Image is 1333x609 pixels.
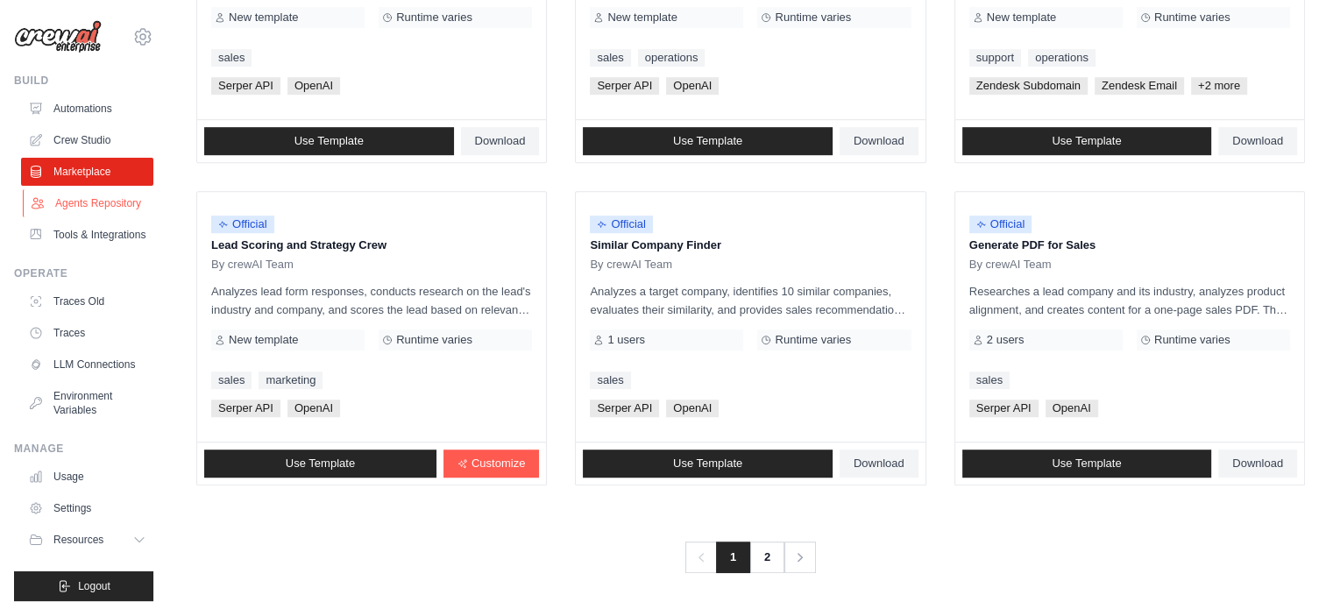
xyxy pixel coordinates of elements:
span: Use Template [1052,134,1121,148]
a: Environment Variables [21,382,153,424]
a: Marketplace [21,158,153,186]
span: Runtime varies [396,11,472,25]
span: New template [229,11,298,25]
span: Runtime varies [396,333,472,347]
span: Official [969,216,1032,233]
p: Analyzes a target company, identifies 10 similar companies, evaluates their similarity, and provi... [590,282,911,319]
a: Traces Old [21,287,153,315]
img: Logo [14,20,102,53]
span: By crewAI Team [969,258,1052,272]
span: Serper API [211,77,280,95]
span: Official [590,216,653,233]
a: Download [461,127,540,155]
span: Serper API [211,400,280,417]
span: Use Template [294,134,364,148]
span: 1 [716,542,750,573]
span: Runtime varies [1154,333,1230,347]
span: OpenAI [287,77,340,95]
span: Use Template [673,134,742,148]
span: Runtime varies [1154,11,1230,25]
span: New template [987,11,1056,25]
a: sales [590,372,630,389]
span: Download [854,134,904,148]
a: Use Template [962,450,1212,478]
span: Resources [53,533,103,547]
a: Use Template [583,450,833,478]
span: Serper API [969,400,1039,417]
span: Zendesk Email [1095,77,1184,95]
span: Official [211,216,274,233]
a: Use Template [204,127,454,155]
p: Analyzes lead form responses, conducts research on the lead's industry and company, and scores th... [211,282,532,319]
span: Runtime varies [775,11,851,25]
span: OpenAI [1046,400,1098,417]
span: OpenAI [666,77,719,95]
span: Zendesk Subdomain [969,77,1088,95]
div: Operate [14,266,153,280]
span: Logout [78,579,110,593]
button: Resources [21,526,153,554]
span: Use Template [673,457,742,471]
span: +2 more [1191,77,1247,95]
span: By crewAI Team [590,258,672,272]
a: Settings [21,494,153,522]
span: Download [1232,134,1283,148]
nav: Pagination [685,542,816,573]
a: Automations [21,95,153,123]
span: Download [475,134,526,148]
span: Use Template [1052,457,1121,471]
a: Download [1218,127,1297,155]
a: operations [1028,49,1095,67]
a: LLM Connections [21,351,153,379]
a: Traces [21,319,153,347]
span: Runtime varies [775,333,851,347]
p: Similar Company Finder [590,237,911,254]
a: Use Template [583,127,833,155]
a: operations [638,49,705,67]
p: Generate PDF for Sales [969,237,1290,254]
a: sales [211,372,252,389]
a: sales [969,372,1010,389]
span: OpenAI [666,400,719,417]
a: Agents Repository [23,189,155,217]
span: Serper API [590,77,659,95]
span: Serper API [590,400,659,417]
span: 2 users [987,333,1025,347]
span: Download [1232,457,1283,471]
p: Researches a lead company and its industry, analyzes product alignment, and creates content for a... [969,282,1290,319]
span: Customize [472,457,525,471]
a: marketing [259,372,323,389]
a: Tools & Integrations [21,221,153,249]
div: Build [14,74,153,88]
a: sales [211,49,252,67]
a: 2 [749,542,784,573]
a: Download [840,450,918,478]
p: Lead Scoring and Strategy Crew [211,237,532,254]
span: 1 users [607,333,645,347]
span: OpenAI [287,400,340,417]
span: New template [229,333,298,347]
a: Use Template [962,127,1212,155]
a: Customize [443,450,539,478]
a: support [969,49,1021,67]
div: Manage [14,442,153,456]
span: By crewAI Team [211,258,294,272]
span: Download [854,457,904,471]
span: Use Template [286,457,355,471]
a: Use Template [204,450,436,478]
a: Usage [21,463,153,491]
a: Download [840,127,918,155]
span: New template [607,11,677,25]
button: Logout [14,571,153,601]
a: sales [590,49,630,67]
a: Crew Studio [21,126,153,154]
a: Download [1218,450,1297,478]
